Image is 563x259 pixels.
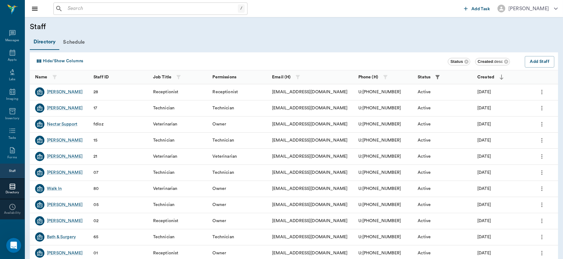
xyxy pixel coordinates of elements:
div: U: [PHONE_NUMBER] [358,105,401,111]
div: [EMAIL_ADDRESS][DOMAIN_NAME] [272,121,347,127]
div: [EMAIL_ADDRESS][DOMAIN_NAME] [272,153,347,160]
strong: Email (H) [272,75,291,79]
div: Status [448,58,470,65]
a: Bath & Surgery [47,234,76,240]
div: U: [PHONE_NUMBER] [358,250,401,256]
div: 05 [93,202,99,208]
div: Veterinarian [153,186,178,192]
button: Select columns [34,56,85,66]
div: Active [418,250,431,256]
div: [PERSON_NAME] [47,105,83,111]
div: 05/12/22 [477,250,491,256]
div: Active [418,105,431,111]
div: 65 [93,234,98,240]
div: Forms [7,155,17,160]
div: U: [PHONE_NUMBER] [358,218,401,224]
a: Directory [30,34,59,50]
div: Active [418,89,431,95]
div: Staff [9,169,16,173]
a: [PERSON_NAME] [47,89,83,95]
div: [EMAIL_ADDRESS][DOMAIN_NAME] [272,250,347,256]
div: [EMAIL_ADDRESS][DOMAIN_NAME] [272,186,347,192]
div: Imaging [6,97,18,101]
div: U: [PHONE_NUMBER] [358,121,401,127]
div: [EMAIL_ADDRESS][DOMAIN_NAME] [272,218,347,224]
div: 11/22/24 [477,137,491,143]
div: Inventory [5,116,19,121]
div: Technician [212,105,234,111]
h5: Staff [30,22,193,32]
div: 05/22/22 [477,234,491,240]
div: Owner [212,250,226,256]
div: Active [418,234,431,240]
a: [PERSON_NAME] [47,169,83,176]
b: Status [450,59,463,64]
button: Add Task [461,3,493,14]
div: Appts [8,58,16,62]
div: Technician [153,234,175,240]
div: Owner [212,186,226,192]
div: U: [PHONE_NUMBER] [358,137,401,143]
a: [PERSON_NAME] [47,153,83,160]
strong: Phone (H) [358,75,378,79]
div: 28 [93,89,98,95]
div: Veterinarian [212,153,237,160]
div: 01 [93,250,98,256]
div: / [238,4,245,13]
div: Owner [212,218,226,224]
div: Walk In [47,186,62,192]
div: U: [PHONE_NUMBER] [358,169,401,176]
button: more [537,248,547,258]
div: Technician [212,169,234,176]
strong: Status [418,75,430,79]
div: Tasks [8,136,16,140]
a: [PERSON_NAME] [47,218,83,224]
a: [PERSON_NAME] [47,202,83,208]
div: [EMAIL_ADDRESS][DOMAIN_NAME] [272,105,347,111]
button: [PERSON_NAME] [493,3,563,14]
button: more [537,135,547,146]
div: Technician [153,137,175,143]
a: [PERSON_NAME] [47,137,83,143]
div: Technician [212,137,234,143]
div: U: [PHONE_NUMBER] [358,186,401,192]
div: [PERSON_NAME] [508,5,549,12]
div: U: [PHONE_NUMBER] [358,234,401,240]
div: [EMAIL_ADDRESS][DOMAIN_NAME] [272,169,347,176]
button: more [537,232,547,242]
div: Created:desc [475,58,510,65]
div: 17 [93,105,97,111]
div: 21 [93,153,97,160]
strong: Job Title [153,75,171,79]
div: Receptionist [153,250,179,256]
strong: Permissions [212,75,236,79]
div: Active [418,137,431,143]
span: : desc [478,59,503,64]
div: Active [418,169,431,176]
div: Active [418,218,431,224]
div: 07 [93,169,98,176]
a: Schedule [59,35,89,50]
div: 04/06/23 [477,169,491,176]
div: Messages [5,38,20,43]
div: Technician [212,234,234,240]
button: more [537,216,547,226]
button: more [537,200,547,210]
div: Veterinarian [153,153,178,160]
b: Created [478,59,493,64]
div: Technician [153,202,175,208]
div: Active [418,121,431,127]
div: 02/22/25 [477,121,491,127]
button: Add Staff [525,56,554,68]
div: [PERSON_NAME] [47,250,83,256]
div: 08/11/25 [477,89,491,95]
button: more [537,119,547,129]
div: Receptionist [212,89,238,95]
div: U: [PHONE_NUMBER] [358,153,401,160]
